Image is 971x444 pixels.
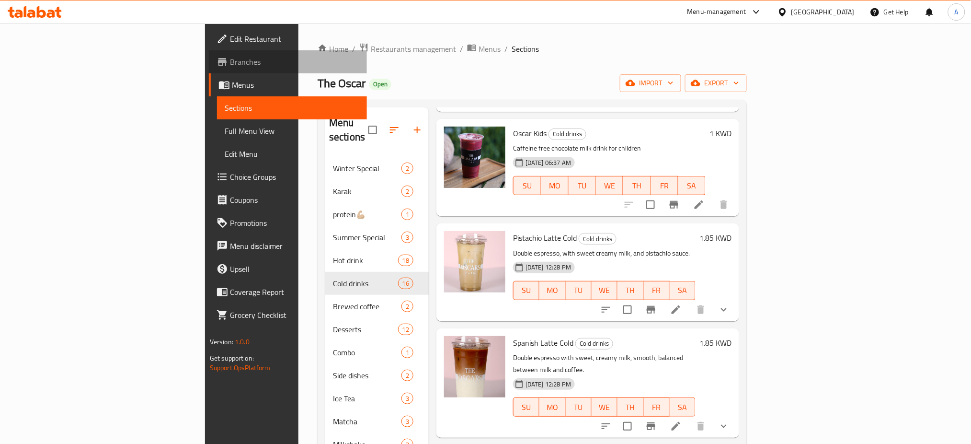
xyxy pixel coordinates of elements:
[325,157,429,180] div: Winter Special2
[718,304,730,315] svg: Show Choices
[517,179,537,193] span: SU
[401,301,413,312] div: items
[689,298,712,321] button: delete
[699,231,731,245] h6: 1.85 KWD
[513,352,696,376] p: Double espresso with sweet, creamy milk, smooth, balanced between milk and coffee.
[648,400,666,414] span: FR
[230,56,360,68] span: Branches
[640,415,663,438] button: Branch-specific-item
[225,125,360,137] span: Full Menu View
[333,186,401,197] div: Karak
[333,370,401,381] div: Side dishes
[333,278,398,289] span: Cold drinks
[513,126,547,140] span: Oscar Kids
[617,281,643,300] button: TH
[232,79,360,91] span: Menus
[217,119,367,142] a: Full Menu View
[570,400,588,414] span: TU
[539,397,565,417] button: MO
[209,165,367,188] a: Choice Groups
[678,176,706,195] button: SA
[617,416,638,436] span: Select to update
[209,27,367,50] a: Edit Restaurant
[594,298,617,321] button: sort-choices
[549,129,586,140] span: Cold drinks
[210,336,233,348] span: Version:
[402,371,413,380] span: 2
[513,142,706,154] p: Caffeine free chocolate milk drink for children
[513,247,696,259] p: Double espresso, with sweet creamy milk, and pistachio sauce.
[689,415,712,438] button: delete
[325,226,429,249] div: Summer Special3
[955,7,959,17] span: A
[617,300,638,320] span: Select to update
[595,400,614,414] span: WE
[467,43,501,55] a: Menus
[325,295,429,318] div: Brewed coffee2
[333,393,401,404] span: Ice Tea
[513,176,541,195] button: SU
[402,394,413,403] span: 3
[627,179,647,193] span: TH
[230,217,360,229] span: Promotions
[235,336,250,348] span: 1.0.0
[548,129,586,140] div: Cold drinks
[325,318,429,341] div: Desserts12
[402,417,413,426] span: 3
[513,397,539,417] button: SU
[325,203,429,226] div: protein💪🏼1
[569,176,596,195] button: TU
[663,193,685,216] button: Branch-specific-item
[402,187,413,196] span: 2
[402,348,413,357] span: 1
[225,102,360,114] span: Sections
[325,410,429,433] div: Matcha3
[644,281,670,300] button: FR
[674,283,692,297] span: SA
[401,232,413,243] div: items
[513,231,577,245] span: Pistachio Latte Cold
[369,79,391,90] div: Open
[648,283,666,297] span: FR
[670,421,682,432] a: Edit menu item
[209,50,367,73] a: Branches
[325,180,429,203] div: Karak2
[401,393,413,404] div: items
[209,211,367,234] a: Promotions
[685,74,747,92] button: export
[709,127,731,140] h6: 1 KWD
[595,283,614,297] span: WE
[230,171,360,183] span: Choice Groups
[579,234,616,245] span: Cold drinks
[596,176,623,195] button: WE
[545,179,564,193] span: MO
[402,210,413,219] span: 1
[398,255,413,266] div: items
[333,416,401,427] span: Matcha
[687,6,746,18] div: Menu-management
[325,249,429,272] div: Hot drink18
[399,256,413,265] span: 18
[401,209,413,220] div: items
[333,255,398,266] span: Hot drink
[592,397,617,417] button: WE
[791,7,855,17] div: [GEOGRAPHIC_DATA]
[333,347,401,358] span: Combo
[398,324,413,335] div: items
[325,341,429,364] div: Combo1
[594,415,617,438] button: sort-choices
[399,325,413,334] span: 12
[230,309,360,321] span: Grocery Checklist
[401,186,413,197] div: items
[566,397,592,417] button: TU
[402,164,413,173] span: 2
[576,338,613,349] span: Cold drinks
[444,336,505,397] img: Spanish Latte Cold
[621,400,640,414] span: TH
[579,233,617,245] div: Cold drinks
[209,73,367,96] a: Menus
